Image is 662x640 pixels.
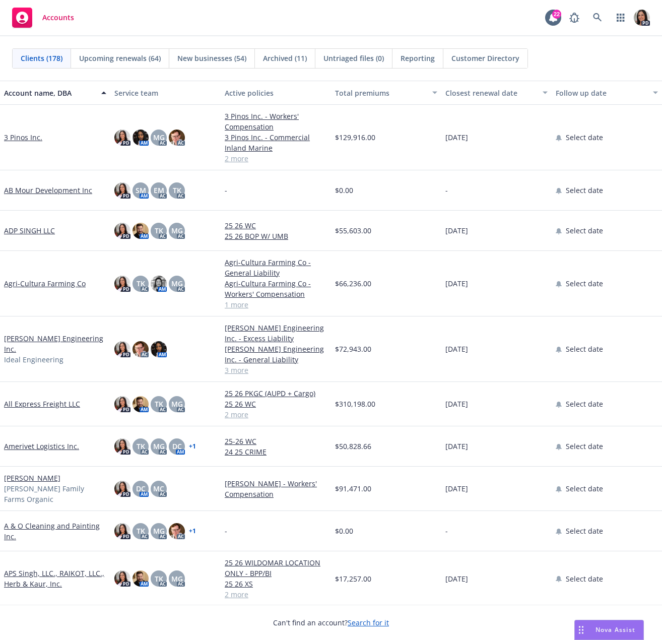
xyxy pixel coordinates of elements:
[225,579,327,589] a: 25 26 XS
[566,483,603,494] span: Select date
[4,521,106,542] a: A & O Cleaning and Painting Inc.
[169,523,185,539] img: photo
[4,354,63,365] span: Ideal Engineering
[110,81,221,105] button: Service team
[445,132,468,143] span: [DATE]
[575,620,587,639] div: Drag to move
[445,225,468,236] span: [DATE]
[566,132,603,143] span: Select date
[21,53,62,63] span: Clients (178)
[136,185,146,196] span: SM
[153,483,164,494] span: MC
[445,344,468,354] span: [DATE]
[335,225,371,236] span: $55,603.00
[4,225,55,236] a: ADP SINGH LLC
[335,88,426,98] div: Total premiums
[155,573,163,584] span: TK
[566,399,603,409] span: Select date
[169,130,185,146] img: photo
[172,441,182,452] span: DC
[171,278,183,289] span: MG
[153,132,165,143] span: MG
[225,589,327,600] a: 2 more
[137,441,145,452] span: TK
[225,299,327,310] a: 1 more
[552,10,561,19] div: 22
[171,225,183,236] span: MG
[114,276,130,292] img: photo
[114,182,130,199] img: photo
[445,399,468,409] span: [DATE]
[445,526,448,536] span: -
[173,185,181,196] span: TK
[133,130,149,146] img: photo
[114,88,217,98] div: Service team
[335,132,375,143] span: $129,916.00
[4,399,80,409] a: All Express Freight LLC
[151,341,167,357] img: photo
[225,88,327,98] div: Active policies
[114,396,130,412] img: photo
[445,185,448,196] span: -
[225,231,327,241] a: 25 26 BOP W/ UMB
[154,185,164,196] span: EM
[225,399,327,409] a: 25 26 WC
[445,483,468,494] span: [DATE]
[225,436,327,446] a: 25-26 WC
[564,8,584,28] a: Report a Bug
[273,617,389,628] span: Can't find an account?
[566,185,603,196] span: Select date
[445,441,468,452] span: [DATE]
[114,130,130,146] img: photo
[4,185,92,196] a: AB Mour Development Inc
[114,438,130,455] img: photo
[331,81,441,105] button: Total premiums
[335,526,353,536] span: $0.00
[153,526,165,536] span: MG
[566,344,603,354] span: Select date
[225,446,327,457] a: 24 25 CRIME
[221,81,331,105] button: Active policies
[114,570,130,587] img: photo
[445,278,468,289] span: [DATE]
[348,618,389,627] a: Search for it
[225,478,327,499] a: [PERSON_NAME] - Workers' Compensation
[8,4,78,32] a: Accounts
[566,225,603,236] span: Select date
[552,81,662,105] button: Follow up date
[574,620,644,640] button: Nova Assist
[114,341,130,357] img: photo
[136,483,146,494] span: DC
[133,570,149,587] img: photo
[225,132,327,153] a: 3 Pinos Inc. - Commercial Inland Marine
[445,573,468,584] span: [DATE]
[189,443,196,450] a: + 1
[225,111,327,132] a: 3 Pinos Inc. - Workers' Compensation
[225,388,327,399] a: 25 26 PKGC (AUPD + Cargo)
[225,153,327,164] a: 2 more
[335,185,353,196] span: $0.00
[225,323,327,344] a: [PERSON_NAME] Engineering Inc. - Excess Liability
[171,399,183,409] span: MG
[401,53,435,63] span: Reporting
[151,276,167,292] img: photo
[566,526,603,536] span: Select date
[323,53,384,63] span: Untriaged files (0)
[133,223,149,239] img: photo
[566,278,603,289] span: Select date
[4,333,106,354] a: [PERSON_NAME] Engineering Inc.
[133,341,149,357] img: photo
[225,557,327,579] a: 25 26 WILDOMAR LOCATION ONLY - BPP/BI
[137,278,145,289] span: TK
[189,528,196,534] a: + 1
[114,523,130,539] img: photo
[225,526,227,536] span: -
[155,399,163,409] span: TK
[595,625,635,634] span: Nova Assist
